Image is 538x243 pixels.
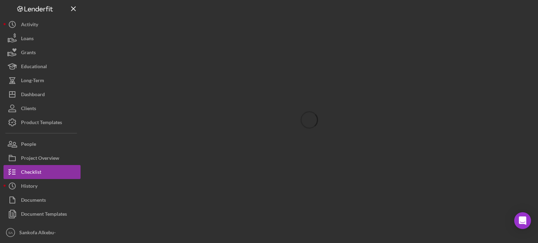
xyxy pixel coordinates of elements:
[21,179,37,195] div: History
[4,101,81,115] button: Clients
[21,207,67,223] div: Document Templates
[4,87,81,101] button: Dashboard
[8,231,13,235] text: SA
[21,165,41,181] div: Checklist
[4,179,81,193] button: History
[4,59,81,73] button: Educational
[21,45,36,61] div: Grants
[21,17,38,33] div: Activity
[21,137,36,153] div: People
[4,193,81,207] button: Documents
[21,193,46,209] div: Documents
[21,115,62,131] div: Product Templates
[4,226,81,240] button: SASankofa Alkebu-[GEOGRAPHIC_DATA]
[4,151,81,165] button: Project Overview
[4,165,81,179] button: Checklist
[21,73,44,89] div: Long-Term
[4,207,81,221] button: Document Templates
[21,59,47,75] div: Educational
[4,73,81,87] button: Long-Term
[21,101,36,117] div: Clients
[21,87,45,103] div: Dashboard
[514,212,531,229] div: Open Intercom Messenger
[21,31,34,47] div: Loans
[4,45,81,59] button: Grants
[4,31,81,45] button: Loans
[4,115,81,129] button: Product Templates
[4,137,81,151] button: People
[4,17,81,31] button: Activity
[21,151,59,167] div: Project Overview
